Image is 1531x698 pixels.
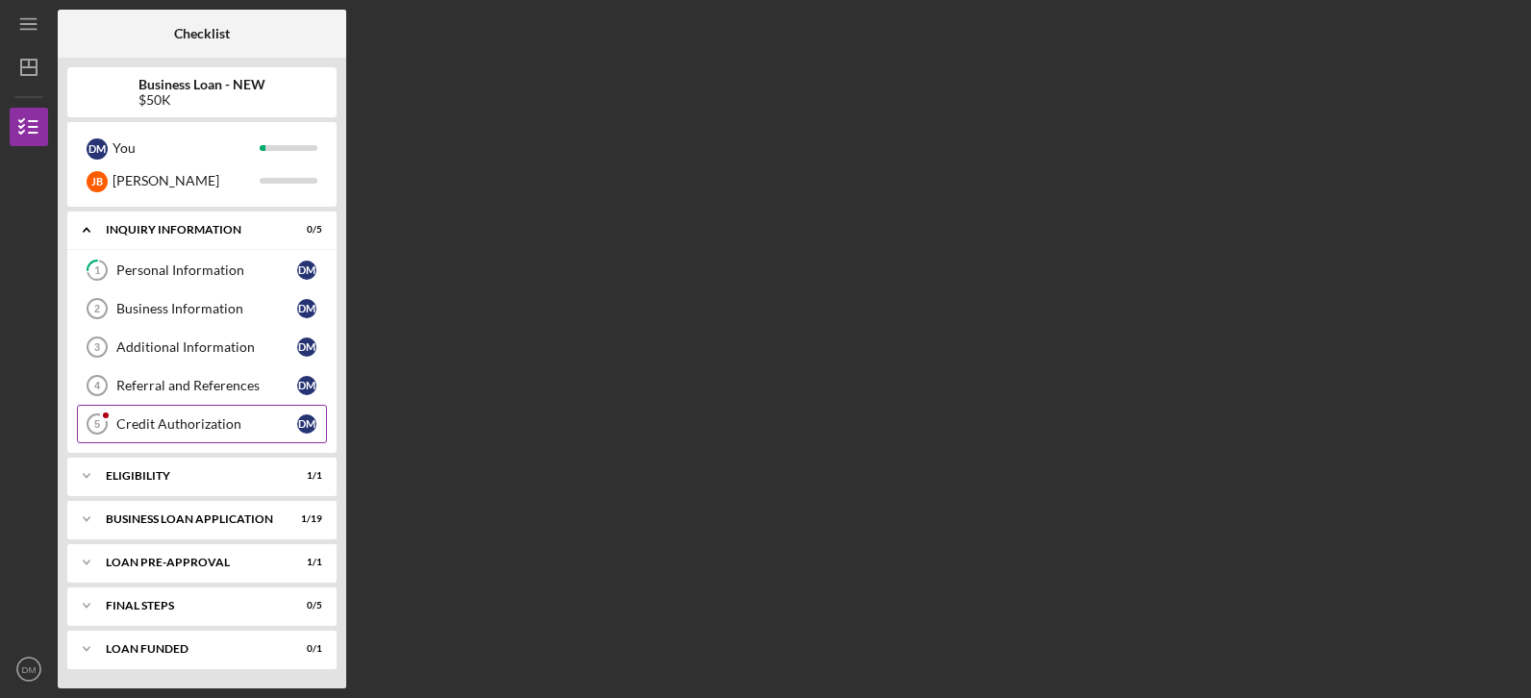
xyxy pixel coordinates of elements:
[106,600,274,611] div: FINAL STEPS
[116,339,297,355] div: Additional Information
[288,600,322,611] div: 0 / 5
[87,171,108,192] div: J B
[138,77,265,92] b: Business Loan - NEW
[116,262,297,278] div: Personal Information
[288,513,322,525] div: 1 / 19
[174,26,230,41] b: Checklist
[77,251,327,289] a: 1Personal InformationDM
[94,264,100,277] tspan: 1
[113,164,260,197] div: [PERSON_NAME]
[94,341,100,353] tspan: 3
[113,132,260,164] div: You
[138,92,265,108] div: $50K
[297,261,316,280] div: D M
[94,303,100,314] tspan: 2
[297,376,316,395] div: D M
[10,650,48,688] button: DM
[116,378,297,393] div: Referral and References
[116,301,297,316] div: Business Information
[116,416,297,432] div: Credit Authorization
[106,513,274,525] div: BUSINESS LOAN APPLICATION
[297,414,316,434] div: D M
[288,224,322,236] div: 0 / 5
[297,337,316,357] div: D M
[22,664,37,675] text: DM
[106,557,274,568] div: LOAN PRE-APPROVAL
[77,289,327,328] a: 2Business InformationDM
[106,470,274,482] div: ELIGIBILITY
[297,299,316,318] div: D M
[288,470,322,482] div: 1 / 1
[106,224,274,236] div: INQUIRY INFORMATION
[288,643,322,655] div: 0 / 1
[77,328,327,366] a: 3Additional InformationDM
[106,643,274,655] div: LOAN FUNDED
[87,138,108,160] div: D M
[77,405,327,443] a: 5Credit AuthorizationDM
[77,366,327,405] a: 4Referral and ReferencesDM
[94,418,100,430] tspan: 5
[94,380,101,391] tspan: 4
[288,557,322,568] div: 1 / 1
